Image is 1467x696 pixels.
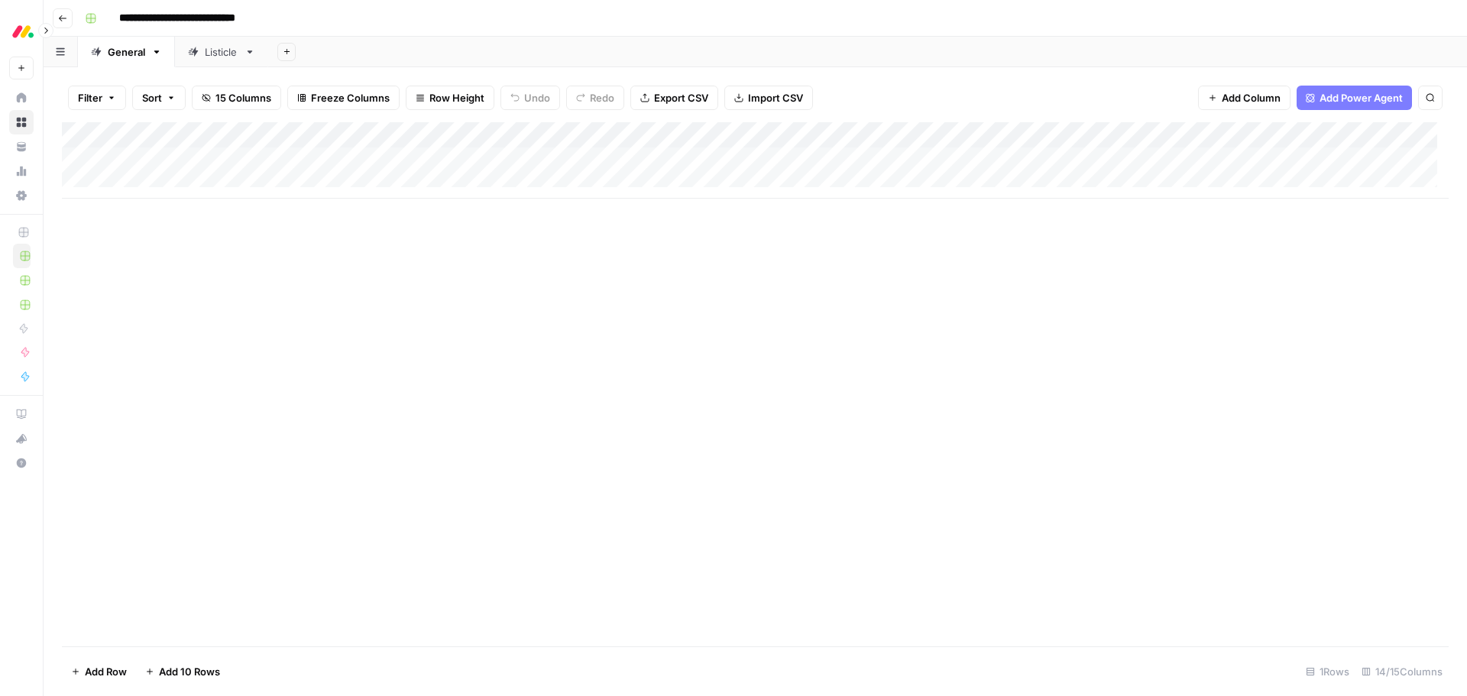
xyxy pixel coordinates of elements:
[287,86,400,110] button: Freeze Columns
[566,86,624,110] button: Redo
[654,90,708,105] span: Export CSV
[205,44,238,60] div: Listicle
[9,402,34,426] a: AirOps Academy
[215,90,271,105] span: 15 Columns
[68,86,126,110] button: Filter
[1355,659,1449,684] div: 14/15 Columns
[142,90,162,105] span: Sort
[1297,86,1412,110] button: Add Power Agent
[724,86,813,110] button: Import CSV
[9,18,37,45] img: Monday.com Logo
[9,159,34,183] a: Usage
[429,90,484,105] span: Row Height
[9,451,34,475] button: Help + Support
[192,86,281,110] button: 15 Columns
[1300,659,1355,684] div: 1 Rows
[1222,90,1281,105] span: Add Column
[175,37,268,67] a: Listicle
[9,134,34,159] a: Your Data
[748,90,803,105] span: Import CSV
[630,86,718,110] button: Export CSV
[132,86,186,110] button: Sort
[590,90,614,105] span: Redo
[9,426,34,451] button: What's new?
[136,659,229,684] button: Add 10 Rows
[10,427,33,450] div: What's new?
[500,86,560,110] button: Undo
[62,659,136,684] button: Add Row
[159,664,220,679] span: Add 10 Rows
[9,110,34,134] a: Browse
[9,12,34,50] button: Workspace: Monday.com
[406,86,494,110] button: Row Height
[524,90,550,105] span: Undo
[78,90,102,105] span: Filter
[9,183,34,208] a: Settings
[108,44,145,60] div: General
[85,664,127,679] span: Add Row
[78,37,175,67] a: General
[9,86,34,110] a: Home
[1198,86,1291,110] button: Add Column
[311,90,390,105] span: Freeze Columns
[1320,90,1403,105] span: Add Power Agent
